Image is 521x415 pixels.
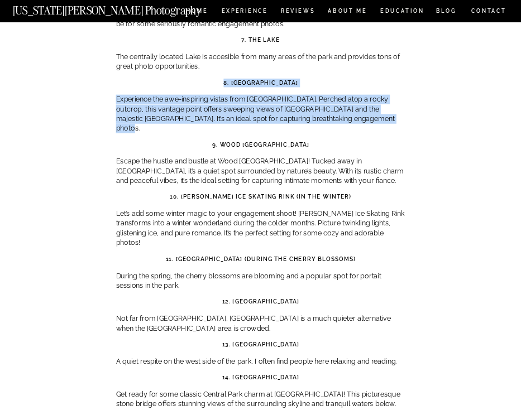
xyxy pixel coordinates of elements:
a: HOME [184,9,209,16]
a: ABOUT ME [328,9,367,16]
p: A quiet respite on the west side of the park, I often find people here relaxing and reading. [116,356,406,366]
p: Get ready for some classic Central Park charm at [GEOGRAPHIC_DATA]! This picturesque stone bridge... [116,389,406,409]
strong: 11. [GEOGRAPHIC_DATA] (during the cherry blossoms) [166,256,356,263]
strong: 14. [GEOGRAPHIC_DATA] [222,374,300,380]
strong: 13. [GEOGRAPHIC_DATA] [222,341,300,348]
strong: 12. [GEOGRAPHIC_DATA] [222,298,300,305]
strong: 9. Wood [GEOGRAPHIC_DATA] [212,142,310,148]
a: Experience [222,9,267,16]
p: Let’s add some winter magic to your engagement shoot! [PERSON_NAME] Ice Skating Rink transforms i... [116,209,406,248]
a: BLOG [436,9,457,16]
p: The centrally located Lake is accesible from many areas of the park and provides tons of great ph... [116,52,406,72]
p: During the spring, the cherry blossoms are blooming and a popular spot for portait sessions in th... [116,271,406,291]
strong: 7. The Lake [241,37,280,44]
p: Escape the hustle and bustle at Wood [GEOGRAPHIC_DATA]! Tucked away in [GEOGRAPHIC_DATA], it’s a ... [116,157,406,186]
a: CONTACT [471,7,507,16]
strong: 8. [GEOGRAPHIC_DATA] [223,79,298,86]
a: REVIEWS [281,9,313,16]
a: [US_STATE][PERSON_NAME] Photography [13,4,231,12]
p: Not far from [GEOGRAPHIC_DATA], [GEOGRAPHIC_DATA] is a much quieter alternative when the [GEOGRAP... [116,314,406,334]
p: Experience the awe-inspiring vistas from [GEOGRAPHIC_DATA]. Perched atop a rocky outcrop, this va... [116,95,406,134]
strong: 10. [PERSON_NAME] Ice Skating Rink (in the winter) [170,194,351,200]
a: EDUCATION [380,9,426,16]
